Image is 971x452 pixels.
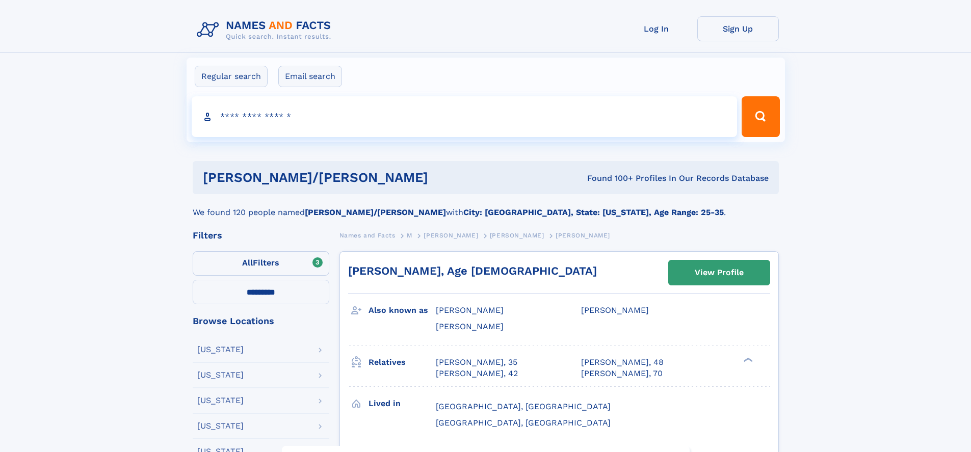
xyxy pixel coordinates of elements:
[305,207,446,217] b: [PERSON_NAME]/[PERSON_NAME]
[339,229,396,242] a: Names and Facts
[197,371,244,379] div: [US_STATE]
[616,16,697,41] a: Log In
[581,357,664,368] a: [PERSON_NAME], 48
[436,418,611,428] span: [GEOGRAPHIC_DATA], [GEOGRAPHIC_DATA]
[490,229,544,242] a: [PERSON_NAME]
[436,305,504,315] span: [PERSON_NAME]
[581,305,649,315] span: [PERSON_NAME]
[436,322,504,331] span: [PERSON_NAME]
[695,261,744,284] div: View Profile
[407,232,412,239] span: M
[436,368,518,379] a: [PERSON_NAME], 42
[407,229,412,242] a: M
[436,402,611,411] span: [GEOGRAPHIC_DATA], [GEOGRAPHIC_DATA]
[197,396,244,405] div: [US_STATE]
[278,66,342,87] label: Email search
[741,356,753,363] div: ❯
[193,251,329,276] label: Filters
[242,258,253,268] span: All
[424,232,478,239] span: [PERSON_NAME]
[581,368,663,379] a: [PERSON_NAME], 70
[197,422,244,430] div: [US_STATE]
[490,232,544,239] span: [PERSON_NAME]
[193,16,339,44] img: Logo Names and Facts
[424,229,478,242] a: [PERSON_NAME]
[508,173,769,184] div: Found 100+ Profiles In Our Records Database
[193,316,329,326] div: Browse Locations
[348,264,597,277] a: [PERSON_NAME], Age [DEMOGRAPHIC_DATA]
[369,354,436,371] h3: Relatives
[669,260,770,285] a: View Profile
[197,345,244,354] div: [US_STATE]
[369,395,436,412] h3: Lived in
[193,231,329,240] div: Filters
[556,232,610,239] span: [PERSON_NAME]
[742,96,779,137] button: Search Button
[697,16,779,41] a: Sign Up
[193,194,779,219] div: We found 120 people named with .
[436,357,517,368] a: [PERSON_NAME], 35
[369,302,436,319] h3: Also known as
[195,66,268,87] label: Regular search
[203,171,508,184] h1: [PERSON_NAME]/[PERSON_NAME]
[463,207,724,217] b: City: [GEOGRAPHIC_DATA], State: [US_STATE], Age Range: 25-35
[192,96,738,137] input: search input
